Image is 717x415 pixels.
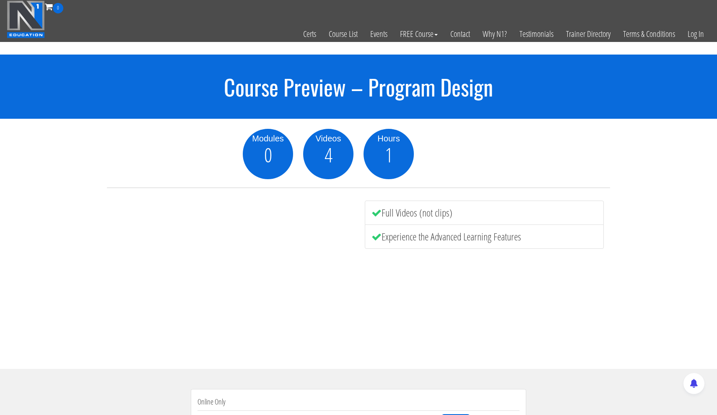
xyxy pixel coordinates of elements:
h4: Online Only [197,398,520,406]
a: Events [364,13,394,55]
li: Experience the Advanced Learning Features [365,224,604,249]
a: Certs [297,13,322,55]
div: Hours [364,132,414,145]
div: Modules [243,132,293,145]
span: 4 [325,145,333,165]
a: FREE Course [394,13,444,55]
img: n1-education [7,0,45,38]
span: 0 [264,145,272,165]
a: Trainer Directory [560,13,617,55]
a: Testimonials [513,13,560,55]
span: 0 [53,3,63,13]
div: Videos [303,132,353,145]
a: Contact [444,13,476,55]
a: Terms & Conditions [617,13,681,55]
a: 0 [45,1,63,12]
a: Log In [681,13,710,55]
li: Full Videos (not clips) [365,201,604,225]
a: Why N1? [476,13,513,55]
a: Course List [322,13,364,55]
span: 1 [385,145,393,165]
